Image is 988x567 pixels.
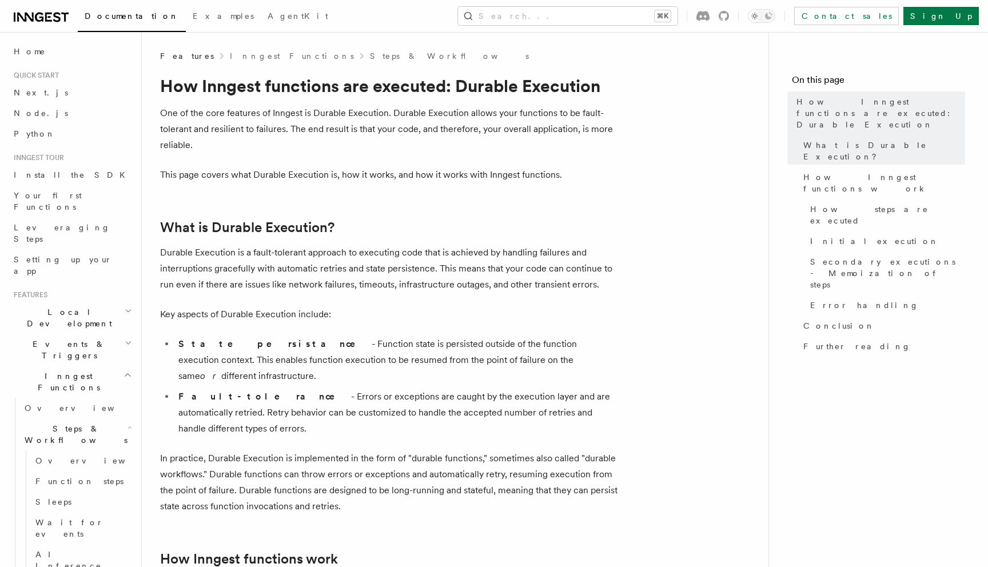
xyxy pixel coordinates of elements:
a: Error handling [806,295,965,316]
p: This page covers what Durable Execution is, how it works, and how it works with Inngest functions. [160,167,617,183]
button: Steps & Workflows [20,418,134,450]
a: Further reading [799,336,965,357]
p: One of the core features of Inngest is Durable Execution. Durable Execution allows your functions... [160,105,617,153]
span: Quick start [9,71,59,80]
span: Events & Triggers [9,338,125,361]
p: Key aspects of Durable Execution include: [160,306,617,322]
a: Home [9,41,134,62]
a: Initial execution [806,231,965,251]
span: AgentKit [268,11,328,21]
h4: On this page [792,73,965,91]
p: In practice, Durable Execution is implemented in the form of "durable functions," sometimes also ... [160,450,617,514]
span: Documentation [85,11,179,21]
a: Overview [31,450,134,471]
p: Durable Execution is a fault-tolerant approach to executing code that is achieved by handling fai... [160,245,617,293]
a: Examples [186,3,261,31]
span: Home [14,46,46,57]
a: What is Durable Execution? [799,135,965,167]
span: Error handling [810,300,919,311]
a: How Inngest functions work [160,551,338,567]
a: What is Durable Execution? [160,219,334,235]
a: How steps are executed [806,199,965,231]
kbd: ⌘K [655,10,671,22]
a: Leveraging Steps [9,217,134,249]
a: Node.js [9,103,134,123]
span: Secondary executions - Memoization of steps [810,256,965,290]
li: - Function state is persisted outside of the function execution context. This enables function ex... [175,336,617,384]
a: Inngest Functions [230,50,354,62]
span: Overview [25,404,142,413]
button: Events & Triggers [9,334,134,366]
span: Next.js [14,88,68,97]
span: Wait for events [35,518,103,538]
button: Toggle dark mode [748,9,775,23]
button: Local Development [9,302,134,334]
button: Search...⌘K [458,7,678,25]
a: Install the SDK [9,165,134,185]
a: Setting up your app [9,249,134,281]
a: Documentation [78,3,186,32]
button: Inngest Functions [9,366,134,398]
span: Leveraging Steps [14,223,110,243]
span: Inngest tour [9,153,64,162]
span: Features [160,50,214,62]
a: AgentKit [261,3,335,31]
em: or [200,370,221,381]
a: Next.js [9,82,134,103]
a: Your first Functions [9,185,134,217]
span: Setting up your app [14,255,112,275]
a: How Inngest functions are executed: Durable Execution [792,91,965,135]
a: Overview [20,398,134,418]
span: What is Durable Execution? [803,139,965,162]
span: Local Development [9,306,125,329]
span: Sleeps [35,497,71,506]
span: Overview [35,456,153,465]
span: Inngest Functions [9,370,124,393]
span: Features [9,290,47,300]
a: Python [9,123,134,144]
h1: How Inngest functions are executed: Durable Execution [160,75,617,96]
span: Function steps [35,477,124,486]
span: How steps are executed [810,203,965,226]
span: Conclusion [803,320,875,332]
span: Examples [193,11,254,21]
a: Sign Up [903,7,979,25]
span: Initial execution [810,235,939,247]
span: Node.js [14,109,68,118]
a: Contact sales [794,7,899,25]
span: Install the SDK [14,170,132,179]
a: Function steps [31,471,134,492]
strong: Fault-tolerance [178,391,351,402]
a: How Inngest functions work [799,167,965,199]
a: Steps & Workflows [370,50,529,62]
a: Conclusion [799,316,965,336]
span: Steps & Workflows [20,423,128,446]
span: Further reading [803,341,911,352]
strong: State persistance [178,338,372,349]
span: How Inngest functions work [803,171,965,194]
li: - Errors or exceptions are caught by the execution layer and are automatically retried. Retry beh... [175,389,617,437]
span: Python [14,129,55,138]
a: Sleeps [31,492,134,512]
span: How Inngest functions are executed: Durable Execution [796,96,965,130]
a: Secondary executions - Memoization of steps [806,251,965,295]
a: Wait for events [31,512,134,544]
span: Your first Functions [14,191,82,211]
